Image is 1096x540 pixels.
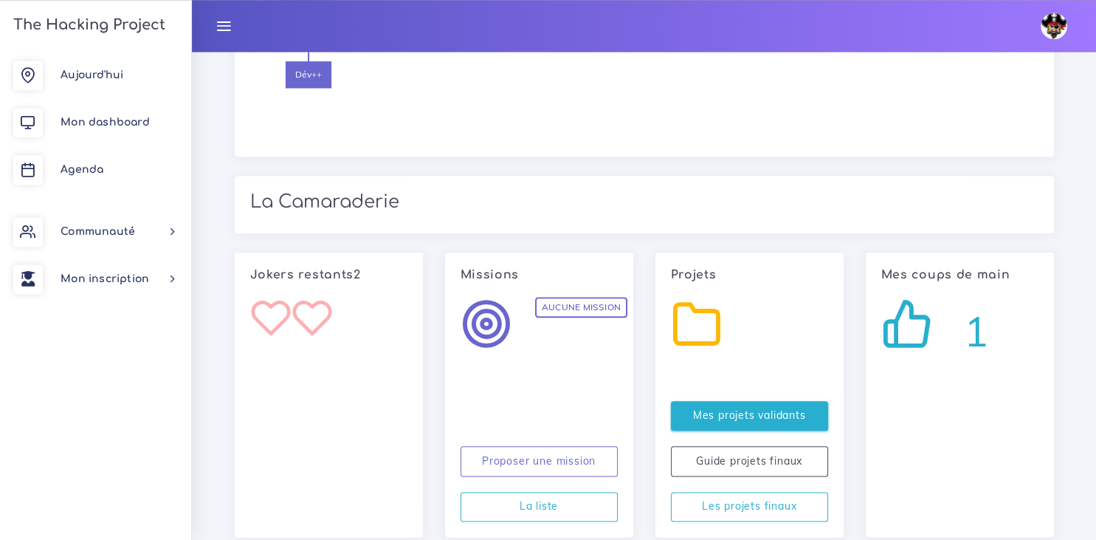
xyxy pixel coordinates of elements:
[250,268,407,282] h6: Jokers restants
[671,492,828,522] a: Les projets finaux
[671,268,828,282] h6: Projets
[9,17,165,33] h3: The Hacking Project
[61,273,149,284] span: Mon inscription
[61,69,123,81] span: Aujourd'hui
[461,268,618,282] h6: Missions
[671,401,828,431] a: Mes projets validants
[61,117,150,128] span: Mon dashboard
[461,446,618,476] a: Proposer une mission
[671,446,828,476] a: Guide projets finaux
[1041,13,1067,39] img: avatar
[535,297,627,318] span: Aucune mission
[461,492,618,522] a: La liste
[354,268,361,281] span: 2
[881,268,1038,282] h6: Mes coups de main
[286,61,331,88] span: Dév++
[964,301,989,361] span: 1
[250,191,1038,213] h2: La Camaraderie
[61,226,135,237] span: Communauté
[61,164,103,175] span: Agenda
